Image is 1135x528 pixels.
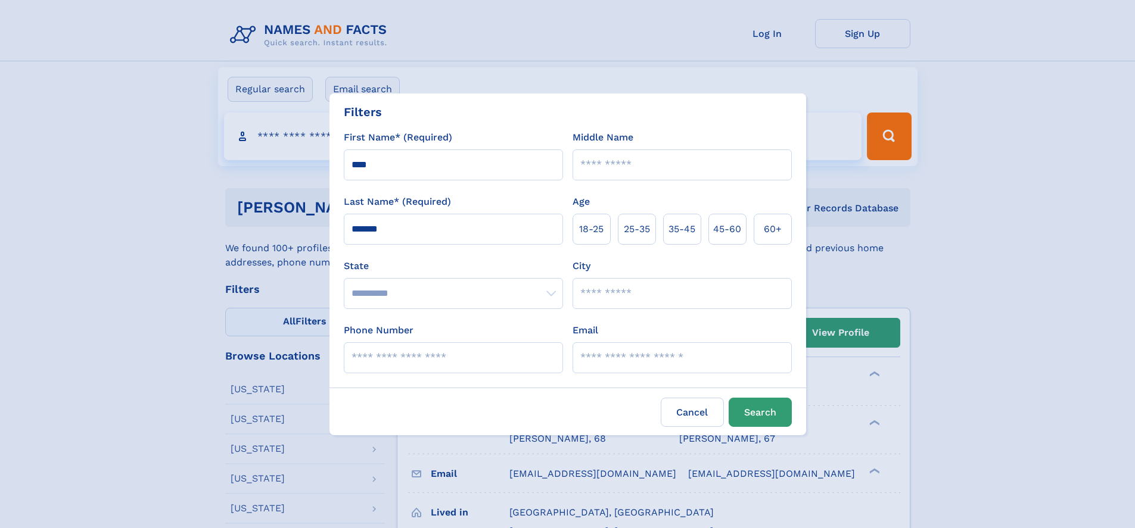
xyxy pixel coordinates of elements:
label: City [573,259,590,273]
span: 25‑35 [624,222,650,236]
span: 60+ [764,222,782,236]
label: Email [573,323,598,338]
span: 45‑60 [713,222,741,236]
label: Cancel [661,398,724,427]
label: Last Name* (Required) [344,195,451,209]
button: Search [729,398,792,427]
label: Middle Name [573,130,633,145]
span: 35‑45 [668,222,695,236]
label: State [344,259,563,273]
span: 18‑25 [579,222,604,236]
label: Phone Number [344,323,413,338]
div: Filters [344,103,382,121]
label: Age [573,195,590,209]
label: First Name* (Required) [344,130,452,145]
